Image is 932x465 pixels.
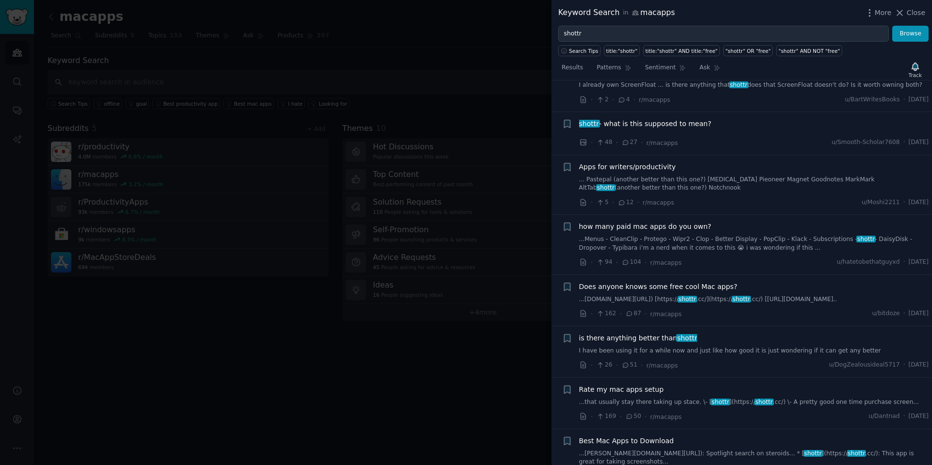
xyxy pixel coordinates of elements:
[723,45,773,56] a: "shottr" OR "free"
[645,48,717,54] div: title:"shottr" AND title:"free"
[865,8,892,18] button: More
[643,45,720,56] a: title:"shottr" AND title:"free"
[650,259,682,266] span: r/macapps
[612,197,614,208] span: ·
[639,96,670,103] span: r/macapps
[645,257,647,268] span: ·
[578,120,600,128] span: shottr
[606,48,638,54] div: title:"shottr"
[591,309,593,319] span: ·
[625,309,641,318] span: 87
[645,412,647,422] span: ·
[856,236,876,242] span: shottr
[623,9,628,17] span: in
[558,60,586,80] a: Results
[579,81,929,90] a: I already own ScreenFloat ... is there anything thatshottrdoes that ScreenFloat doesn't do? Is it...
[616,138,618,148] span: ·
[909,138,929,147] span: [DATE]
[696,60,724,80] a: Ask
[650,311,682,318] span: r/macapps
[562,64,583,72] span: Results
[903,412,905,421] span: ·
[579,235,929,252] a: ...Menus - CleanClip - Protego - Wipr2 - Clop - Better Display - PopClip - Klack - Subscriptions ...
[579,333,698,343] span: is there anything better than
[616,257,618,268] span: ·
[591,412,593,422] span: ·
[729,81,749,88] span: shottr
[832,138,899,147] span: u/Smooth-Scholar7608
[909,72,922,79] div: Track
[803,450,823,457] span: shottr
[647,362,678,369] span: r/macapps
[579,162,676,172] a: Apps for writers/productivity
[591,197,593,208] span: ·
[895,8,925,18] button: Close
[621,258,641,267] span: 104
[579,385,664,395] a: Rate my mac apps setup
[903,361,905,369] span: ·
[907,8,925,18] span: Close
[650,414,682,420] span: r/macapps
[617,198,633,207] span: 12
[621,138,637,147] span: 27
[875,8,892,18] span: More
[647,140,678,146] span: r/macapps
[621,361,637,369] span: 51
[612,95,614,105] span: ·
[596,198,608,207] span: 5
[892,26,929,42] button: Browse
[619,309,621,319] span: ·
[847,450,866,457] span: shottr
[909,361,929,369] span: [DATE]
[579,282,737,292] a: Does anyone knows some free cool Mac apps?
[591,360,593,370] span: ·
[909,96,929,104] span: [DATE]
[579,347,929,355] a: I have been using it for a while now and just like how good it is just wondering if it can get an...
[903,309,905,318] span: ·
[637,197,639,208] span: ·
[641,360,643,370] span: ·
[625,412,641,421] span: 50
[579,436,674,446] a: Best Mac Apps to Download
[909,198,929,207] span: [DATE]
[604,45,640,56] a: title:"shottr"
[643,199,674,206] span: r/macapps
[725,48,770,54] div: "shottr" OR "free"
[711,399,730,405] span: shottr
[699,64,710,72] span: Ask
[597,64,621,72] span: Patterns
[591,257,593,268] span: ·
[732,296,751,303] span: shottr
[596,184,616,191] span: shottr
[903,258,905,267] span: ·
[645,309,647,319] span: ·
[558,26,889,42] input: Try a keyword related to your business
[579,119,712,129] span: - what is this supposed to mean?
[645,64,676,72] span: Sentiment
[829,361,900,369] span: u/DogZealousideal5717
[903,198,905,207] span: ·
[569,48,599,54] span: Search Tips
[596,412,616,421] span: 169
[616,360,618,370] span: ·
[619,412,621,422] span: ·
[903,96,905,104] span: ·
[596,309,616,318] span: 162
[837,258,900,267] span: u/hatetobethatguyxd
[558,7,675,19] div: Keyword Search macapps
[579,398,929,407] a: ...that usually stay there taking up stace. \- [shottr](https://shottr.cc/) \- A pretty good one ...
[905,60,925,80] button: Track
[596,361,612,369] span: 26
[641,138,643,148] span: ·
[591,95,593,105] span: ·
[579,222,712,232] a: how many paid mac apps do you own?
[909,412,929,421] span: [DATE]
[678,296,697,303] span: shottr
[579,333,698,343] a: is there anything better thanshottr
[593,60,634,80] a: Patterns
